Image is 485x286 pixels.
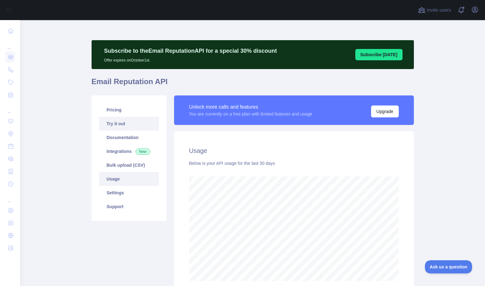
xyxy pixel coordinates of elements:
[5,38,15,50] div: ...
[99,144,159,158] a: Integrations New
[427,7,451,14] span: Invite users
[136,148,150,155] span: New
[189,111,313,117] div: You are currently on a free plan with limited features and usage
[5,191,15,203] div: ...
[5,102,15,114] div: ...
[99,186,159,200] a: Settings
[92,77,414,92] h1: Email Reputation API
[189,103,313,111] div: Unlock more calls and features
[189,146,399,155] h2: Usage
[99,172,159,186] a: Usage
[425,260,472,273] iframe: Toggle Customer Support
[417,5,452,15] button: Invite users
[99,117,159,131] a: Try it out
[99,200,159,213] a: Support
[104,55,277,63] p: Offer expires on October 1st.
[371,105,399,117] button: Upgrade
[104,46,277,55] p: Subscribe to the Email Reputation API for a special 30 % discount
[355,49,403,60] button: Subscribe [DATE]
[99,158,159,172] a: Bulk upload (CSV)
[99,131,159,144] a: Documentation
[189,160,399,166] div: Below is your API usage for the last 30 days
[99,103,159,117] a: Pricing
